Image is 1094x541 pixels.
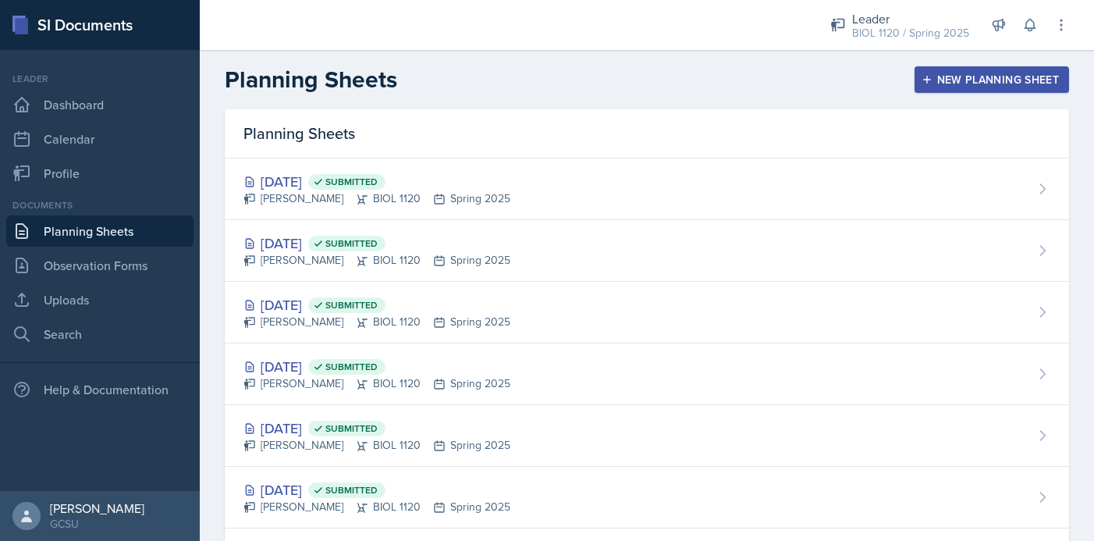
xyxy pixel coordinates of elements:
[6,319,194,350] a: Search
[6,374,194,405] div: Help & Documentation
[243,252,510,269] div: [PERSON_NAME] BIOL 1120 Spring 2025
[6,89,194,120] a: Dashboard
[243,233,510,254] div: [DATE]
[325,361,378,373] span: Submitted
[325,422,378,435] span: Submitted
[925,73,1059,86] div: New Planning Sheet
[852,25,969,41] div: BIOL 1120 / Spring 2025
[243,499,510,515] div: [PERSON_NAME] BIOL 1120 Spring 2025
[325,237,378,250] span: Submitted
[325,176,378,188] span: Submitted
[243,479,510,500] div: [DATE]
[243,190,510,207] div: [PERSON_NAME] BIOL 1120 Spring 2025
[243,171,510,192] div: [DATE]
[225,220,1069,282] a: [DATE] Submitted [PERSON_NAME]BIOL 1120Spring 2025
[6,284,194,315] a: Uploads
[225,405,1069,467] a: [DATE] Submitted [PERSON_NAME]BIOL 1120Spring 2025
[6,72,194,86] div: Leader
[225,109,1069,158] div: Planning Sheets
[852,9,969,28] div: Leader
[243,294,510,315] div: [DATE]
[6,158,194,189] a: Profile
[6,123,194,155] a: Calendar
[225,66,397,94] h2: Planning Sheets
[50,500,144,516] div: [PERSON_NAME]
[225,282,1069,343] a: [DATE] Submitted [PERSON_NAME]BIOL 1120Spring 2025
[225,158,1069,220] a: [DATE] Submitted [PERSON_NAME]BIOL 1120Spring 2025
[243,437,510,454] div: [PERSON_NAME] BIOL 1120 Spring 2025
[243,418,510,439] div: [DATE]
[243,375,510,392] div: [PERSON_NAME] BIOL 1120 Spring 2025
[225,343,1069,405] a: [DATE] Submitted [PERSON_NAME]BIOL 1120Spring 2025
[243,314,510,330] div: [PERSON_NAME] BIOL 1120 Spring 2025
[6,215,194,247] a: Planning Sheets
[6,250,194,281] a: Observation Forms
[243,356,510,377] div: [DATE]
[225,467,1069,529] a: [DATE] Submitted [PERSON_NAME]BIOL 1120Spring 2025
[6,198,194,212] div: Documents
[325,299,378,311] span: Submitted
[50,516,144,532] div: GCSU
[915,66,1069,93] button: New Planning Sheet
[325,484,378,497] span: Submitted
